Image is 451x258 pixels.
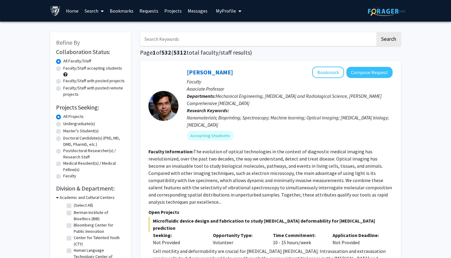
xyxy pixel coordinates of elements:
label: (Select All) [74,202,93,208]
div: Not Provided [153,239,204,246]
input: Search Keywords [140,32,375,46]
button: Search [376,32,401,46]
a: Projects [161,0,185,21]
iframe: Chat [4,231,25,253]
div: 10 - 15 hours/week [268,232,328,246]
label: Faculty/Staff with posted remote projects [63,85,125,97]
span: My Profile [216,8,236,14]
h3: Academic and Cultural Centers [60,194,115,201]
img: ForagerOne Logo [368,7,405,16]
p: Seeking: [153,232,204,239]
label: Master's Student(s) [63,128,99,134]
p: Associate Professor [187,85,393,92]
mat-chip: Accepting Students [187,131,234,140]
label: All Projects [63,113,84,120]
label: Berman Institute of Bioethics (BIB) [74,209,124,222]
fg-read-more: The evolution of optical technologies in the context of diagnostic medical imaging has revolution... [148,148,392,205]
label: Faculty/Staff with posted projects [63,78,125,84]
div: Nanomaterials; Bioprinting; Spectroscopy; Machine learning; Optical imaging; [MEDICAL_DATA] biolo... [187,114,393,128]
img: Johns Hopkins University Logo [50,6,61,16]
label: Doctoral Candidate(s) (PhD, MD, DMD, PharmD, etc.) [63,135,125,148]
p: Application Deadline: [333,232,384,239]
div: Volunteer [208,232,268,246]
a: Requests [136,0,161,21]
label: Postdoctoral Researcher(s) / Research Staff [63,148,125,160]
a: Bookmarks [107,0,136,21]
p: Faculty [187,78,393,85]
a: Messages [185,0,211,21]
label: All Faculty/Staff [63,58,91,64]
h1: Page of ( total faculty/staff results) [140,49,401,56]
span: 5312 [173,49,187,56]
span: Mechanical Engineering, [MEDICAL_DATA] and Radiological Science, [PERSON_NAME] Comprehensive [MED... [187,93,382,106]
b: Research Keywords: [187,107,229,113]
span: 532 [161,49,171,56]
span: Microfluidic device design and fabrication to study [MEDICAL_DATA] deformability for [MEDICAL_DAT... [148,217,393,232]
label: Center for Talented Youth (CTY) [74,235,124,247]
p: Opportunity Type: [213,232,264,239]
label: Medical Resident(s) / Medical Fellow(s) [63,160,125,173]
a: [PERSON_NAME] [187,68,233,76]
button: Compose Request to Ishan Barman [346,67,393,78]
label: Faculty [63,173,76,179]
b: Faculty Information: [148,148,193,154]
p: Time Commitment: [273,232,324,239]
b: Departments: [187,93,216,99]
label: Bloomberg Center for Public Innovation [74,222,124,235]
a: Search [82,0,107,21]
button: Add Ishan Barman to Bookmarks [312,67,344,78]
a: Home [63,0,82,21]
span: 1 [153,49,156,56]
label: Undergraduate(s) [63,121,95,127]
h2: Division & Department: [56,185,125,192]
h2: Collaboration Status: [56,48,125,55]
div: Not Provided [328,232,388,246]
h2: Projects Seeking: [56,104,125,111]
span: Refine By [56,39,80,46]
p: Open Projects [148,208,393,216]
label: Faculty/Staff accepting students [63,65,122,71]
